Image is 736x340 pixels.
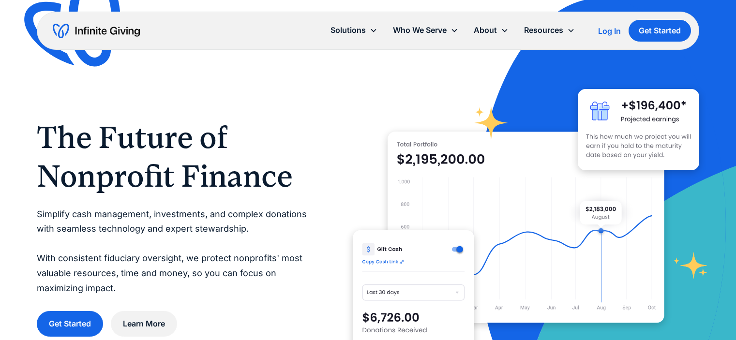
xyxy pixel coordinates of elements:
div: Who We Serve [393,24,447,37]
div: About [474,24,497,37]
div: Resources [524,24,563,37]
a: Log In [598,25,621,37]
img: fundraising star [673,252,708,279]
div: Solutions [330,24,366,37]
div: Who We Serve [385,20,466,41]
a: Get Started [629,20,691,42]
div: About [466,20,516,41]
a: home [53,23,140,39]
h1: The Future of Nonprofit Finance [37,118,314,195]
div: Solutions [323,20,385,41]
a: Get Started [37,311,103,337]
p: Simplify cash management, investments, and complex donations with seamless technology and expert ... [37,207,314,296]
img: nonprofit donation platform [388,132,665,323]
a: Learn More [111,311,177,337]
div: Log In [598,27,621,35]
div: Resources [516,20,583,41]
